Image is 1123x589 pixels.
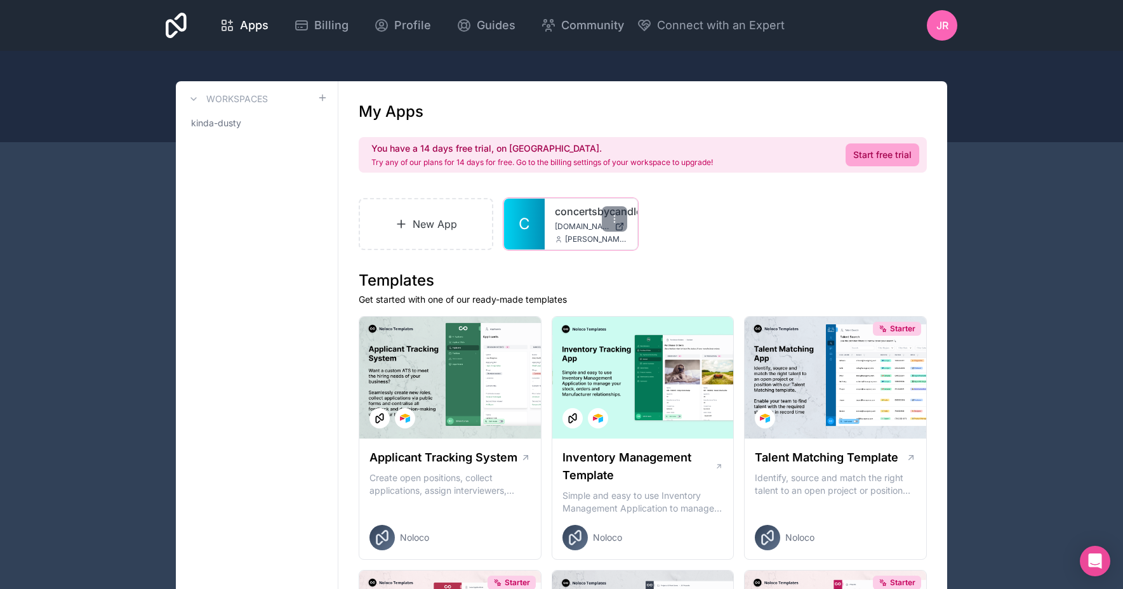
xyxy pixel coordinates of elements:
[637,17,785,34] button: Connect with an Expert
[206,93,268,105] h3: Workspaces
[936,18,948,33] span: JR
[209,11,279,39] a: Apps
[369,472,531,497] p: Create open positions, collect applications, assign interviewers, centralise candidate feedback a...
[890,324,915,334] span: Starter
[359,198,493,250] a: New App
[477,17,515,34] span: Guides
[562,449,715,484] h1: Inventory Management Template
[755,449,898,467] h1: Talent Matching Template
[755,472,916,497] p: Identify, source and match the right talent to an open project or position with our Talent Matchi...
[446,11,526,39] a: Guides
[371,142,713,155] h2: You have a 14 days free trial, on [GEOGRAPHIC_DATA].
[890,578,915,588] span: Starter
[593,531,622,544] span: Noloco
[760,413,770,423] img: Airtable Logo
[555,204,627,219] a: concertsbycandlelight
[562,489,724,515] p: Simple and easy to use Inventory Management Application to manage your stock, orders and Manufact...
[555,222,627,232] a: [DOMAIN_NAME]
[846,143,919,166] a: Start free trial
[364,11,441,39] a: Profile
[565,234,627,244] span: [PERSON_NAME][EMAIL_ADDRESS][DOMAIN_NAME]
[504,199,545,249] a: C
[284,11,359,39] a: Billing
[314,17,349,34] span: Billing
[369,449,517,467] h1: Applicant Tracking System
[531,11,634,39] a: Community
[186,112,328,135] a: kinda-dusty
[191,117,241,129] span: kinda-dusty
[561,17,624,34] span: Community
[785,531,814,544] span: Noloco
[371,157,713,168] p: Try any of our plans for 14 days for free. Go to the billing settings of your workspace to upgrade!
[505,578,530,588] span: Starter
[555,222,609,232] span: [DOMAIN_NAME]
[400,413,410,423] img: Airtable Logo
[359,293,927,306] p: Get started with one of our ready-made templates
[394,17,431,34] span: Profile
[359,102,423,122] h1: My Apps
[359,270,927,291] h1: Templates
[593,413,603,423] img: Airtable Logo
[400,531,429,544] span: Noloco
[240,17,269,34] span: Apps
[519,214,530,234] span: C
[186,91,268,107] a: Workspaces
[657,17,785,34] span: Connect with an Expert
[1080,546,1110,576] div: Open Intercom Messenger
